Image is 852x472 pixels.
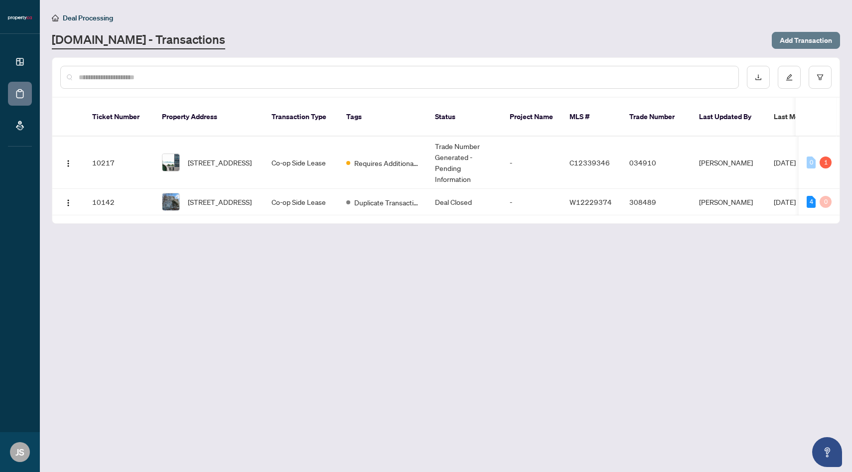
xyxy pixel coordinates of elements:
span: [STREET_ADDRESS] [188,196,252,207]
button: filter [809,66,832,89]
a: [DOMAIN_NAME] - Transactions [52,31,225,49]
span: W12229374 [569,197,612,206]
img: thumbnail-img [162,154,179,171]
td: 034910 [621,137,691,189]
span: Deal Processing [63,13,113,22]
th: Status [427,98,502,137]
td: - [502,137,562,189]
button: Add Transaction [772,32,840,49]
img: Logo [64,199,72,207]
td: Deal Closed [427,189,502,215]
div: 1 [820,157,832,168]
span: [STREET_ADDRESS] [188,157,252,168]
button: download [747,66,770,89]
span: filter [817,74,824,81]
button: edit [778,66,801,89]
span: edit [786,74,793,81]
span: C12339346 [569,158,610,167]
span: Last Modified Date [774,111,835,122]
img: Logo [64,159,72,167]
th: Trade Number [621,98,691,137]
span: JS [15,445,24,459]
td: 10142 [84,189,154,215]
span: Requires Additional Docs [354,157,419,168]
div: 4 [807,196,816,208]
th: Tags [338,98,427,137]
th: MLS # [562,98,621,137]
span: download [755,74,762,81]
td: [PERSON_NAME] [691,137,766,189]
th: Ticket Number [84,98,154,137]
th: Last Updated By [691,98,766,137]
div: 0 [820,196,832,208]
img: logo [8,15,32,21]
td: - [502,189,562,215]
button: Open asap [812,437,842,467]
td: [PERSON_NAME] [691,189,766,215]
span: Duplicate Transaction [354,197,419,208]
td: 10217 [84,137,154,189]
div: 0 [807,157,816,168]
span: home [52,14,59,21]
td: Co-op Side Lease [264,137,338,189]
span: [DATE] [774,197,796,206]
span: [DATE] [774,158,796,167]
td: Co-op Side Lease [264,189,338,215]
span: Add Transaction [780,32,832,48]
button: Logo [60,155,76,170]
td: 308489 [621,189,691,215]
th: Transaction Type [264,98,338,137]
th: Property Address [154,98,264,137]
button: Logo [60,194,76,210]
td: Trade Number Generated - Pending Information [427,137,502,189]
th: Project Name [502,98,562,137]
img: thumbnail-img [162,193,179,210]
